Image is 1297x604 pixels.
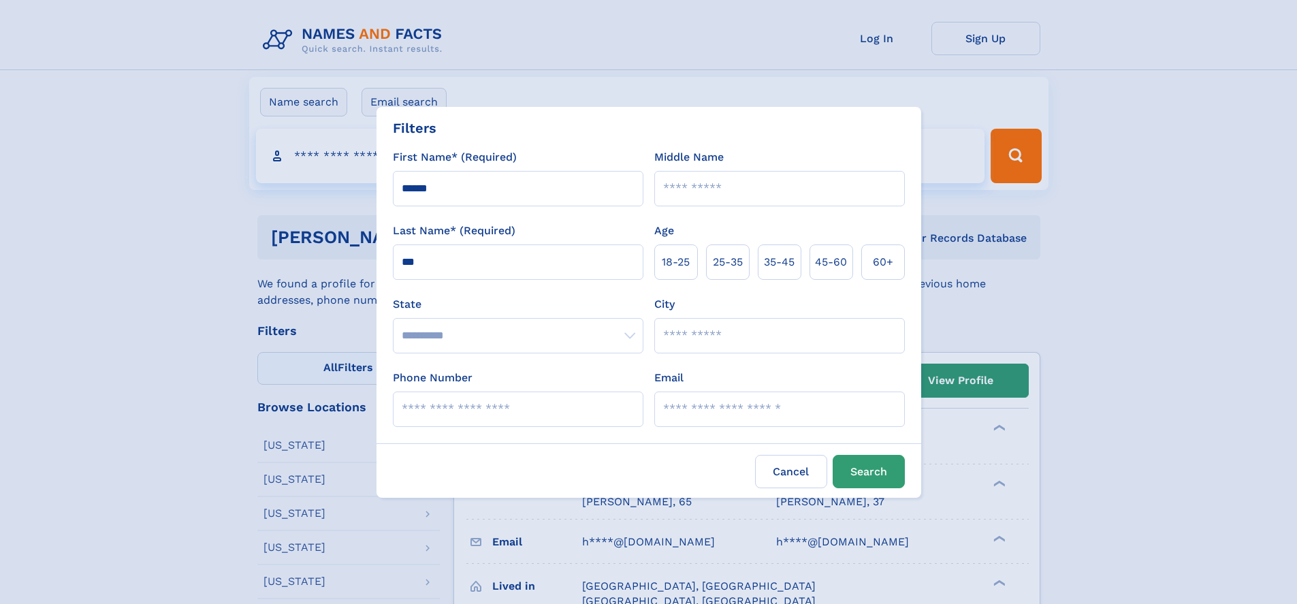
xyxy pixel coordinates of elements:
[393,370,473,386] label: Phone Number
[654,370,684,386] label: Email
[764,254,795,270] span: 35‑45
[654,296,675,313] label: City
[393,149,517,165] label: First Name* (Required)
[755,455,827,488] label: Cancel
[815,254,847,270] span: 45‑60
[662,254,690,270] span: 18‑25
[393,223,515,239] label: Last Name* (Required)
[654,149,724,165] label: Middle Name
[654,223,674,239] label: Age
[713,254,743,270] span: 25‑35
[393,118,436,138] div: Filters
[873,254,893,270] span: 60+
[833,455,905,488] button: Search
[393,296,643,313] label: State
